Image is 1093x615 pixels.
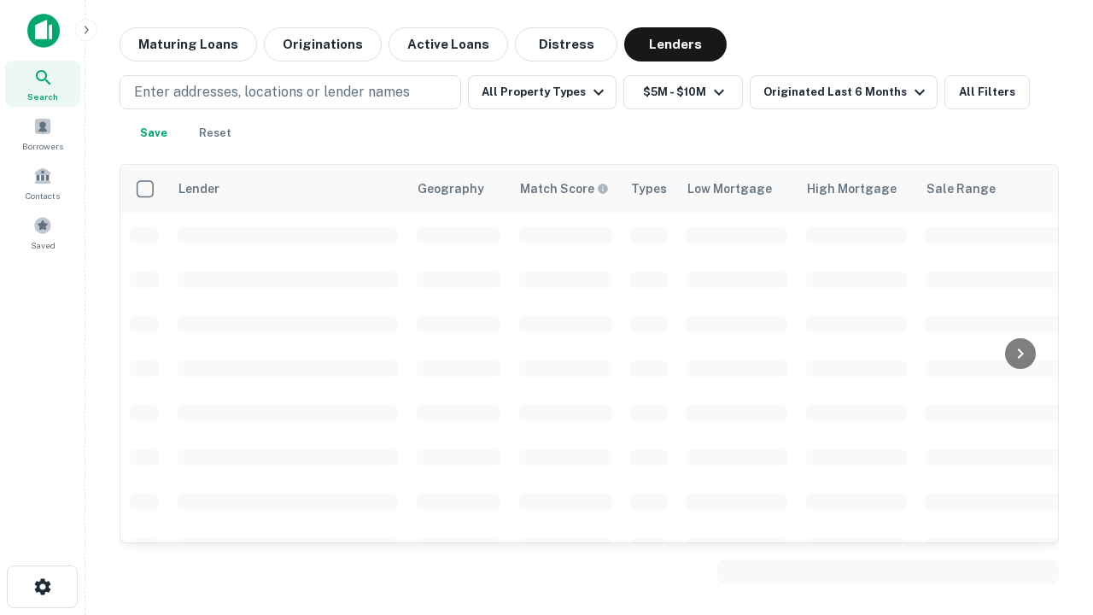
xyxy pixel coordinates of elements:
button: Originated Last 6 Months [750,75,938,109]
th: Sale Range [916,165,1070,213]
div: High Mortgage [807,179,897,199]
div: Lender [178,179,219,199]
span: Search [27,90,58,103]
h6: Match Score [520,179,605,198]
button: Originations [264,27,382,61]
button: $5M - $10M [623,75,743,109]
button: Enter addresses, locations or lender names [120,75,461,109]
iframe: Chat Widget [1008,424,1093,506]
button: All Property Types [468,75,617,109]
th: Low Mortgage [677,165,797,213]
button: Reset [188,116,243,150]
button: Lenders [624,27,727,61]
th: Capitalize uses an advanced AI algorithm to match your search with the best lender. The match sco... [510,165,621,213]
th: Types [621,165,677,213]
p: Enter addresses, locations or lender names [134,82,410,102]
th: Geography [407,165,510,213]
div: Geography [418,179,484,199]
div: Types [631,179,667,199]
a: Search [5,61,80,107]
div: Capitalize uses an advanced AI algorithm to match your search with the best lender. The match sco... [520,179,609,198]
div: Low Mortgage [687,179,772,199]
button: Distress [515,27,617,61]
a: Saved [5,209,80,255]
button: Save your search to get updates of matches that match your search criteria. [126,116,181,150]
a: Borrowers [5,110,80,156]
span: Contacts [26,189,60,202]
div: Sale Range [926,179,996,199]
button: Maturing Loans [120,27,257,61]
button: All Filters [944,75,1030,109]
th: Lender [168,165,407,213]
a: Contacts [5,160,80,206]
button: Active Loans [389,27,508,61]
span: Saved [31,238,56,252]
th: High Mortgage [797,165,916,213]
span: Borrowers [22,139,63,153]
img: capitalize-icon.png [27,14,60,48]
div: Originated Last 6 Months [763,82,930,102]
